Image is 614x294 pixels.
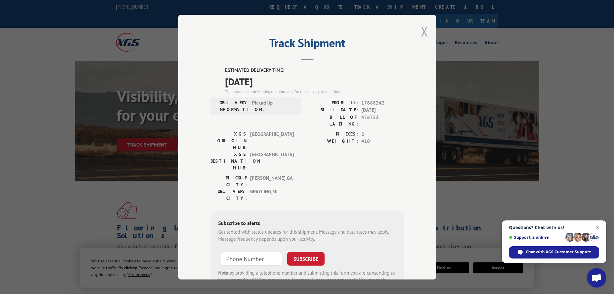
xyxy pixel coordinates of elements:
span: Questions? Chat with us! [509,225,599,230]
div: The estimated time is using the time zone for the delivery destination. [225,88,404,94]
label: DELIVERY CITY: [210,188,247,201]
label: XGS ORIGIN HUB: [210,130,247,151]
label: ESTIMATED DELIVERY TIME: [225,67,404,74]
label: PROBILL: [307,99,358,106]
input: Phone Number [221,252,282,265]
span: GRAYLING , MI [250,188,294,201]
div: Chat with XGS Customer Support [509,246,599,259]
span: [GEOGRAPHIC_DATA] [250,151,294,171]
span: [DATE] [361,106,404,114]
div: Get texted with status updates for this shipment. Message and data rates may apply. Message frequ... [218,228,396,243]
span: 476752 [361,114,404,127]
div: Subscribe to alerts [218,219,396,228]
span: Picked Up [252,99,296,113]
label: BILL DATE: [307,106,358,114]
div: Open chat [587,268,606,288]
span: Close chat [594,224,601,231]
label: BILL OF LADING: [307,114,358,127]
span: 410 [361,138,404,145]
label: PICKUP CITY: [210,174,247,188]
span: Chat with XGS Customer Support [526,249,591,255]
div: by providing a telephone number and submitting this form you are consenting to be contacted by SM... [218,269,396,291]
label: WEIGHT: [307,138,358,145]
span: 2 [361,130,404,138]
button: Close modal [421,23,428,40]
label: XGS DESTINATION HUB: [210,151,247,171]
button: SUBSCRIBE [287,252,325,265]
label: PIECES: [307,130,358,138]
label: DELIVERY INFORMATION: [212,99,249,113]
span: Support is online [509,235,563,240]
span: 17688242 [361,99,404,106]
span: [GEOGRAPHIC_DATA] [250,130,294,151]
span: [DATE] [225,74,404,88]
strong: Note: [218,269,229,276]
h2: Track Shipment [210,38,404,51]
span: [PERSON_NAME] , GA [250,174,294,188]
